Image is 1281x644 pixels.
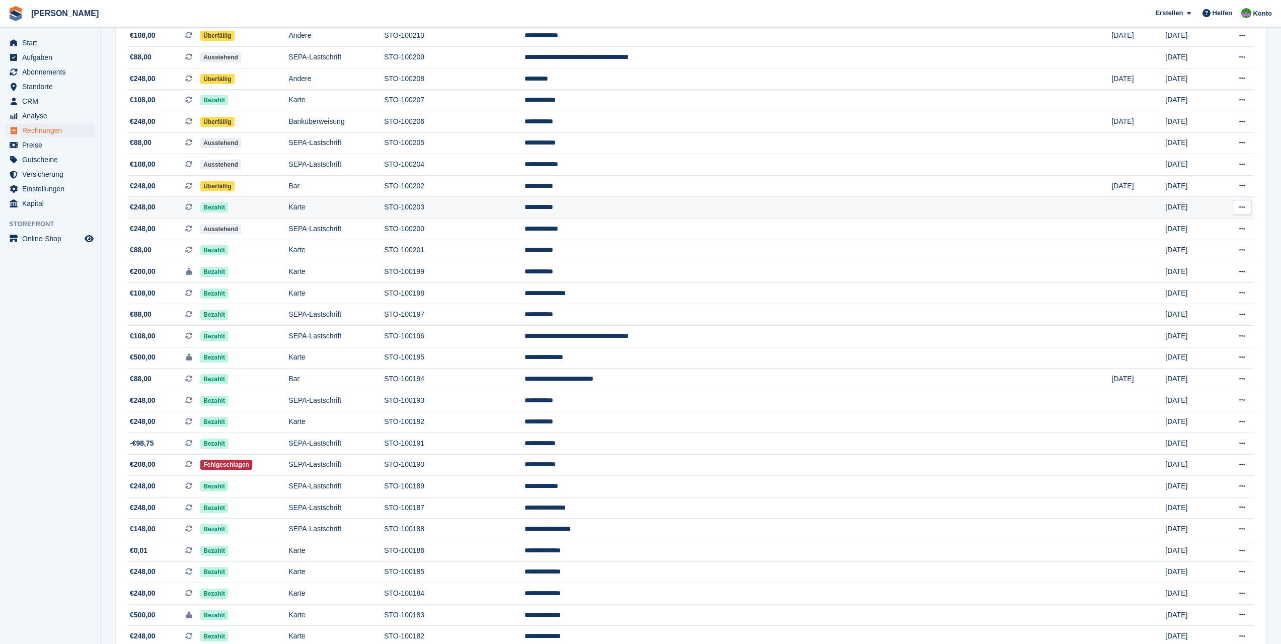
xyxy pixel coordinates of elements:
[384,583,524,605] td: STO-100184
[200,310,228,320] span: Bezahlt
[1165,540,1218,561] td: [DATE]
[200,245,228,255] span: Bezahlt
[288,304,384,326] td: SEPA-Lastschrift
[22,153,83,167] span: Gutscheine
[1111,68,1165,90] td: [DATE]
[5,182,95,196] a: menu
[1165,326,1218,347] td: [DATE]
[288,282,384,304] td: Karte
[288,47,384,68] td: SEPA-Lastschrift
[27,5,103,22] a: [PERSON_NAME]
[1165,175,1218,197] td: [DATE]
[1165,240,1218,261] td: [DATE]
[200,374,228,384] span: Bezahlt
[1165,197,1218,219] td: [DATE]
[130,395,156,406] span: €248,00
[288,583,384,605] td: Karte
[22,138,83,152] span: Preise
[384,304,524,326] td: STO-100197
[200,52,241,62] span: Ausstehend
[288,68,384,90] td: Andere
[288,326,384,347] td: SEPA-Lastschrift
[200,31,234,41] span: Überfällig
[384,454,524,476] td: STO-100190
[1253,9,1272,19] span: Konto
[1165,111,1218,133] td: [DATE]
[200,331,228,341] span: Bezahlt
[1165,519,1218,540] td: [DATE]
[384,604,524,626] td: STO-100183
[22,123,83,137] span: Rechnungen
[1165,304,1218,326] td: [DATE]
[130,374,152,384] span: €88,00
[22,50,83,64] span: Aufgaben
[384,132,524,154] td: STO-100205
[1165,604,1218,626] td: [DATE]
[130,30,156,41] span: €108,00
[5,123,95,137] a: menu
[130,545,147,556] span: €0,01
[200,460,252,470] span: Fehlgeschlagen
[1213,8,1233,18] span: Helfen
[130,245,152,255] span: €88,00
[288,347,384,369] td: Karte
[384,326,524,347] td: STO-100196
[130,288,156,299] span: €108,00
[1165,497,1218,519] td: [DATE]
[288,476,384,497] td: SEPA-Lastschrift
[288,154,384,176] td: SEPA-Lastschrift
[130,202,156,212] span: €248,00
[130,438,154,449] span: -€98,75
[384,175,524,197] td: STO-100202
[130,331,156,341] span: €108,00
[1111,111,1165,133] td: [DATE]
[1165,476,1218,497] td: [DATE]
[9,219,100,229] span: Storefront
[384,476,524,497] td: STO-100189
[384,433,524,454] td: STO-100191
[5,80,95,94] a: menu
[288,497,384,519] td: SEPA-Lastschrift
[1165,90,1218,111] td: [DATE]
[200,352,228,363] span: Bezahlt
[8,6,23,21] img: stora-icon-8386f47178a22dfd0bd8f6a31ec36ba5ce8667c1dd55bd0f319d3a0aa187defe.svg
[288,390,384,411] td: SEPA-Lastschrift
[130,524,156,534] span: €148,00
[1165,583,1218,605] td: [DATE]
[130,631,156,641] span: €248,00
[1165,433,1218,454] td: [DATE]
[130,224,156,234] span: €248,00
[1165,47,1218,68] td: [DATE]
[384,411,524,433] td: STO-100192
[1165,68,1218,90] td: [DATE]
[1165,25,1218,47] td: [DATE]
[384,25,524,47] td: STO-100210
[5,196,95,210] a: menu
[1165,219,1218,240] td: [DATE]
[384,369,524,390] td: STO-100194
[130,481,156,491] span: €248,00
[22,182,83,196] span: Einstellungen
[288,433,384,454] td: SEPA-Lastschrift
[384,390,524,411] td: STO-100193
[5,109,95,123] a: menu
[200,95,228,105] span: Bezahlt
[22,94,83,108] span: CRM
[288,240,384,261] td: Karte
[130,610,156,620] span: €500,00
[384,240,524,261] td: STO-100201
[130,95,156,105] span: €108,00
[200,503,228,513] span: Bezahlt
[200,117,234,127] span: Überfällig
[130,159,156,170] span: €108,00
[83,233,95,245] a: Vorschau-Shop
[1155,8,1183,18] span: Erstellen
[288,261,384,283] td: Karte
[384,540,524,561] td: STO-100186
[200,396,228,406] span: Bezahlt
[200,589,228,599] span: Bezahlt
[5,232,95,246] a: Speisekarte
[288,175,384,197] td: Bar
[1111,25,1165,47] td: [DATE]
[130,266,156,277] span: €200,00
